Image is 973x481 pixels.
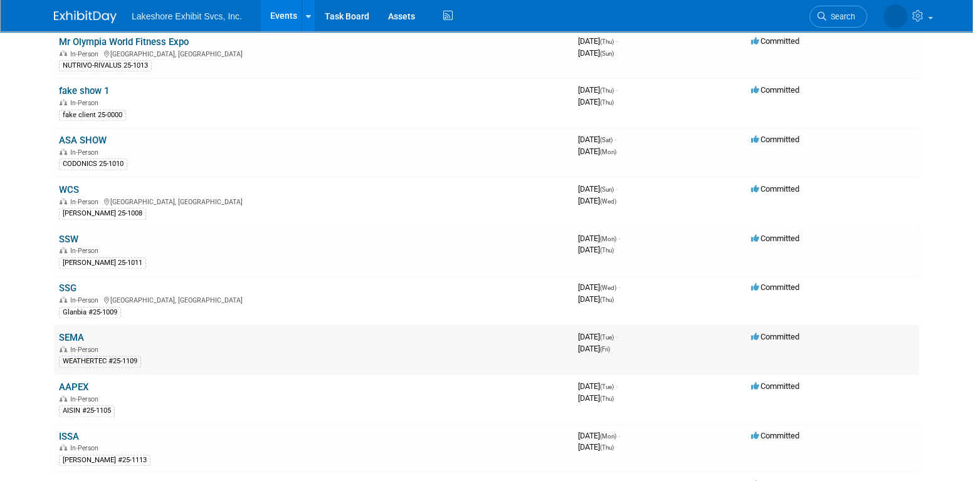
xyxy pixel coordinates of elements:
img: In-Person Event [60,395,67,401]
span: (Thu) [600,247,614,254]
span: (Thu) [600,444,614,451]
span: In-Person [70,50,102,58]
a: Mr Olympia World Fitness Expo [59,36,189,48]
a: Search [809,6,867,28]
span: [DATE] [578,85,618,95]
img: In-Person Event [60,50,67,56]
span: Committed [751,234,799,243]
span: - [616,184,618,194]
span: - [616,85,618,95]
span: (Fri) [600,346,610,353]
span: - [618,282,620,292]
div: [GEOGRAPHIC_DATA], [GEOGRAPHIC_DATA] [59,294,568,304]
span: - [616,36,618,46]
span: [DATE] [578,344,610,353]
span: - [616,381,618,391]
span: [DATE] [578,48,614,58]
a: AAPEX [59,381,88,393]
img: In-Person Event [60,148,67,155]
span: [DATE] [578,393,614,403]
img: In-Person Event [60,296,67,303]
span: [DATE] [578,135,616,144]
span: In-Person [70,444,102,452]
span: [DATE] [578,97,614,106]
span: Committed [751,184,799,194]
span: [DATE] [578,184,618,194]
span: (Thu) [600,296,614,303]
span: [DATE] [578,442,614,452]
span: Committed [751,36,799,46]
span: In-Person [70,395,102,403]
div: [PERSON_NAME] 25-1011 [59,257,146,269]
div: [GEOGRAPHIC_DATA], [GEOGRAPHIC_DATA] [59,48,568,58]
span: Search [826,12,855,21]
a: WCS [59,184,79,195]
span: - [616,332,618,341]
span: Lakeshore Exhibit Svcs, Inc. [132,11,242,21]
span: [DATE] [578,282,620,292]
span: In-Person [70,296,102,304]
div: [PERSON_NAME] #25-1113 [59,455,150,466]
span: (Thu) [600,395,614,402]
img: In-Person Event [60,198,67,204]
img: ExhibitDay [54,11,117,23]
span: [DATE] [578,36,618,46]
span: (Sat) [600,137,613,143]
span: In-Person [70,198,102,206]
span: (Tue) [600,334,614,341]
span: [DATE] [578,294,614,304]
div: CODONICS 25-1010 [59,158,127,170]
span: (Mon) [600,235,616,242]
span: Committed [751,135,799,144]
span: (Thu) [600,87,614,94]
span: (Mon) [600,148,616,155]
img: In-Person Event [60,444,67,450]
a: ASA SHOW [59,135,107,146]
img: MICHELLE MOYA [883,4,907,28]
span: (Tue) [600,383,614,390]
div: [PERSON_NAME] 25-1008 [59,208,146,219]
span: (Sun) [600,50,614,57]
span: Committed [751,282,799,292]
span: (Sun) [600,186,614,193]
span: [DATE] [578,234,620,243]
span: [DATE] [578,245,614,254]
span: [DATE] [578,196,616,205]
a: SSG [59,282,76,294]
div: Glanbia #25-1009 [59,307,121,318]
span: - [618,234,620,243]
span: Committed [751,332,799,341]
span: [DATE] [578,332,618,341]
span: (Thu) [600,38,614,45]
span: (Thu) [600,99,614,106]
span: Committed [751,431,799,440]
span: [DATE] [578,381,618,391]
div: WEATHERTEC #25-1109 [59,356,141,367]
span: In-Person [70,346,102,354]
span: In-Person [70,148,102,157]
span: Committed [751,381,799,391]
span: In-Person [70,99,102,107]
div: NUTRIVO-RIVALUS 25-1013 [59,60,152,71]
span: - [614,135,616,144]
span: In-Person [70,247,102,255]
span: [DATE] [578,147,616,156]
a: SEMA [59,332,84,343]
span: (Wed) [600,284,616,291]
span: (Wed) [600,198,616,205]
div: [GEOGRAPHIC_DATA], [GEOGRAPHIC_DATA] [59,196,568,206]
a: fake show 1 [59,85,109,96]
img: In-Person Event [60,99,67,105]
span: (Mon) [600,433,616,440]
img: In-Person Event [60,346,67,352]
span: Committed [751,85,799,95]
span: - [618,431,620,440]
a: SSW [59,234,78,245]
a: ISSA [59,431,79,442]
div: fake client 25-0000 [59,110,126,121]
div: AISIN #25-1105 [59,405,115,416]
img: In-Person Event [60,247,67,253]
span: [DATE] [578,431,620,440]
